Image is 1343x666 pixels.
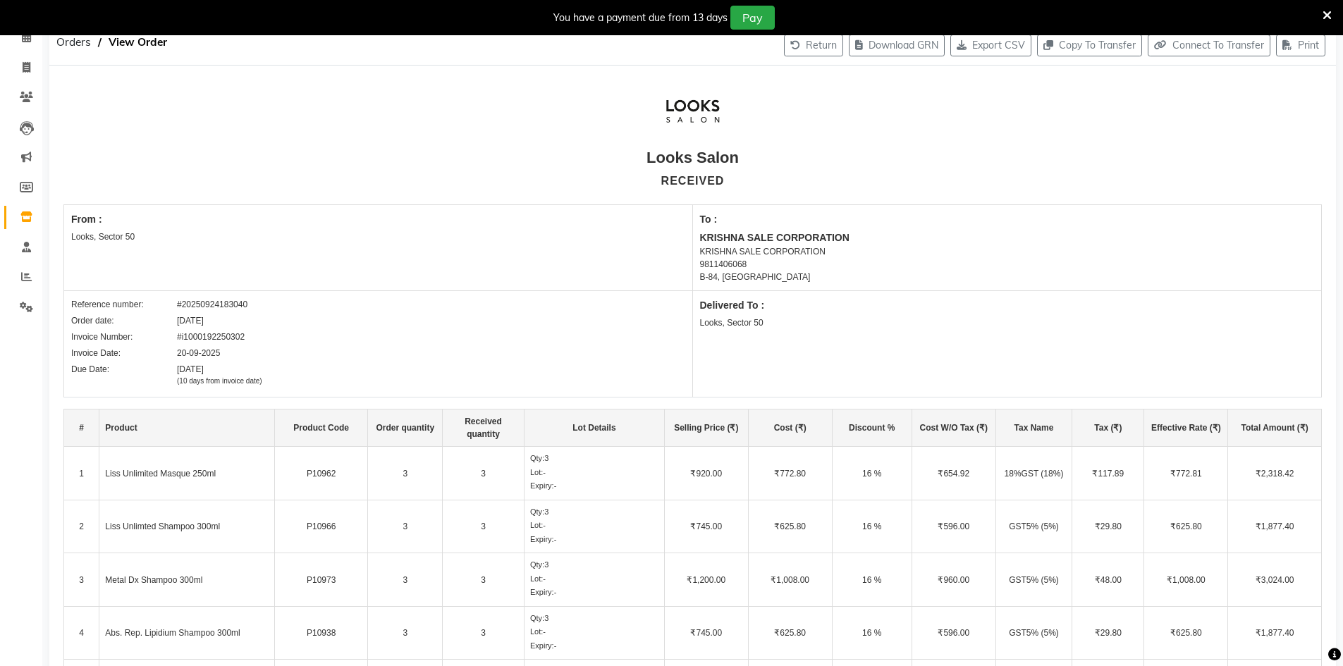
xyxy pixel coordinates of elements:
span: Expiry: [530,535,554,543]
div: Looks, Sector 50 [71,230,685,243]
button: Return [784,35,843,56]
td: ₹625.80 [1144,500,1228,553]
td: P10966 [274,500,368,553]
td: ₹625.80 [748,606,832,660]
div: Reference number: [71,298,177,311]
td: ₹772.81 [1144,447,1228,500]
td: 3 [443,606,525,660]
td: ₹772.80 [748,447,832,500]
td: 16 % [832,447,912,500]
div: #i1000192250302 [177,331,245,343]
span: Lot: [530,627,543,636]
th: Lot Details [525,409,665,447]
td: Liss Unlimited Masque 250ml [99,447,275,500]
img: Company Logo [650,82,735,139]
div: Due Date: [71,363,177,386]
td: 16 % [832,500,912,553]
td: 18%GST (18%) [995,447,1072,500]
button: Export CSV [950,35,1031,56]
td: 2 [64,500,99,553]
button: Copy To Transfer [1037,35,1142,56]
td: ₹48.00 [1072,553,1144,607]
td: 3 [368,553,443,607]
td: 3 [443,447,525,500]
td: ₹1,008.00 [748,553,832,607]
th: Order quantity [368,409,443,447]
th: Total Amount (₹) [1228,409,1322,447]
div: [DATE] [177,363,262,386]
div: KRISHNA SALE CORPORATION [700,230,1315,245]
div: - [530,640,658,652]
td: ₹1,008.00 [1144,553,1228,607]
th: Cost (₹) [748,409,832,447]
td: Liss Unlimted Shampoo 300ml [99,500,275,553]
div: You have a payment due from 13 days [553,11,728,25]
div: [DATE] [177,314,204,327]
td: 3 [443,500,525,553]
td: GST5% (5%) [995,500,1072,553]
div: 3 [530,506,658,518]
div: From : [71,212,685,227]
td: ₹745.00 [664,606,748,660]
span: Expiry: [530,641,554,650]
button: Pay [730,6,775,30]
td: ₹920.00 [664,447,748,500]
div: 3 [530,559,658,571]
div: - [530,519,658,531]
div: To : [700,212,1315,227]
div: 3 [530,612,658,624]
td: ₹1,877.40 [1228,606,1322,660]
div: - [530,480,658,492]
th: Effective Rate (₹) [1144,409,1228,447]
th: Discount % [832,409,912,447]
span: Qty: [530,614,544,622]
th: Product [99,409,275,447]
div: Order date: [71,314,177,327]
span: Qty: [530,454,544,462]
th: Tax Name [995,409,1072,447]
td: ₹1,877.40 [1228,500,1322,553]
td: ₹117.89 [1072,447,1144,500]
span: Expiry: [530,588,554,596]
div: Looks, Sector 50 [700,316,1315,329]
td: ₹625.80 [748,500,832,553]
span: Orders [49,30,98,55]
div: KRISHNA SALE CORPORATION [700,245,1315,258]
td: ₹654.92 [912,447,995,500]
td: ₹745.00 [664,500,748,553]
button: Download GRN [849,35,945,56]
td: ₹960.00 [912,553,995,607]
td: 3 [368,500,443,553]
span: Expiry: [530,481,554,490]
div: Delivered To : [700,298,1315,313]
div: Invoice Number: [71,331,177,343]
div: - [530,467,658,479]
td: P10973 [274,553,368,607]
div: 9811406068 [700,258,1315,271]
div: B-84, [GEOGRAPHIC_DATA] [700,271,1315,283]
div: - [530,573,658,585]
td: ₹3,024.00 [1228,553,1322,607]
span: Qty: [530,507,544,516]
div: #20250924183040 [177,298,247,311]
div: Invoice Date: [71,347,177,359]
span: Lot: [530,521,543,529]
td: ₹596.00 [912,500,995,553]
div: Looks Salon [646,146,739,169]
td: ₹2,318.42 [1228,447,1322,500]
td: 16 % [832,553,912,607]
div: RECEIVED [661,173,725,190]
th: Received quantity [443,409,525,447]
div: - [530,626,658,638]
span: Qty: [530,560,544,569]
button: Print [1276,35,1325,56]
button: Connect To Transfer [1148,35,1270,56]
td: Metal Dx Shampoo 300ml [99,553,275,607]
td: ₹1,200.00 [664,553,748,607]
th: Cost W/O Tax (₹) [912,409,995,447]
td: P10938 [274,606,368,660]
td: 4 [64,606,99,660]
div: 3 [530,452,658,464]
td: GST5% (5%) [995,553,1072,607]
td: 3 [443,553,525,607]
